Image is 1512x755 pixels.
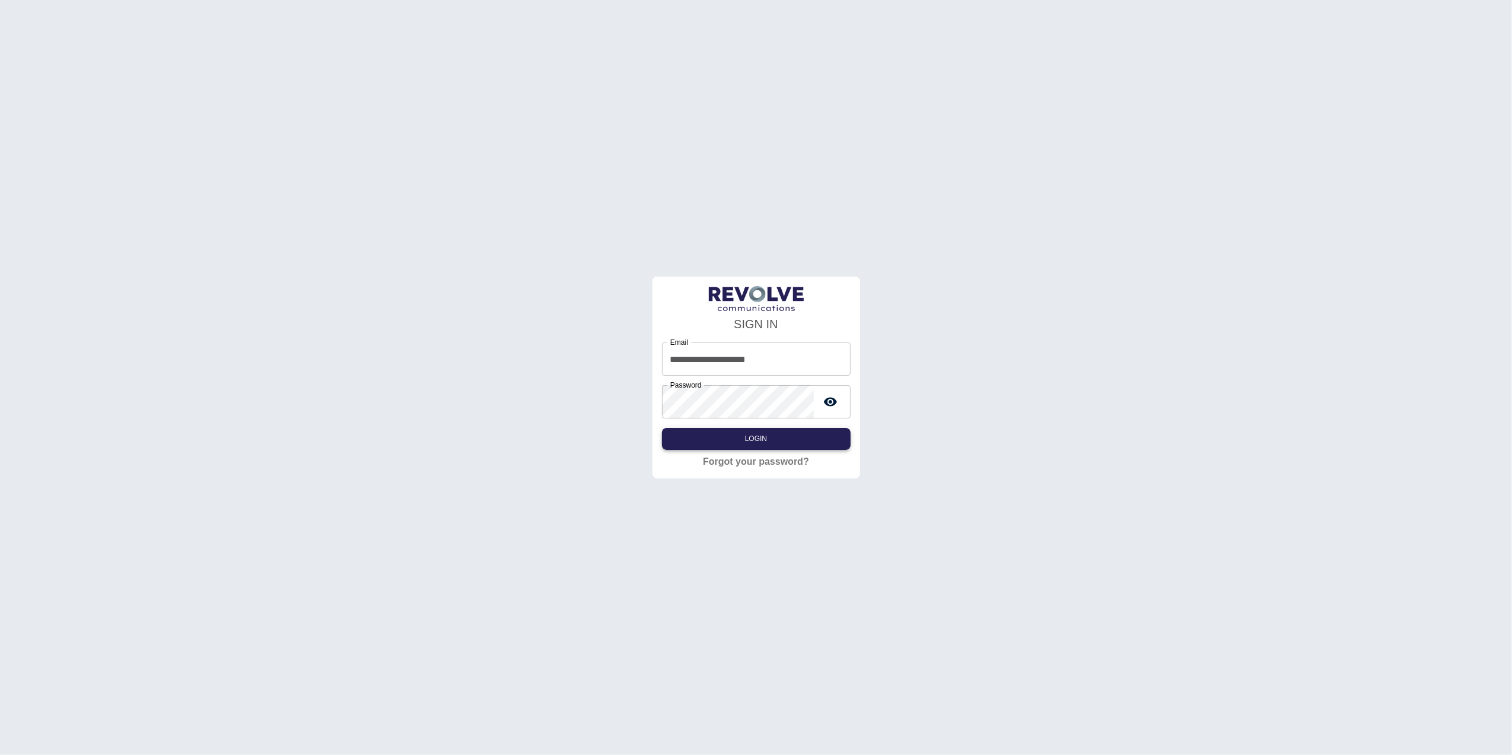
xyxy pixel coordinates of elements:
[662,315,851,333] h4: SIGN IN
[662,428,851,450] button: Login
[670,380,702,390] label: Password
[670,337,688,347] label: Email
[703,455,809,469] a: Forgot your password?
[709,286,804,312] img: LogoText
[819,390,842,414] button: toggle password visibility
